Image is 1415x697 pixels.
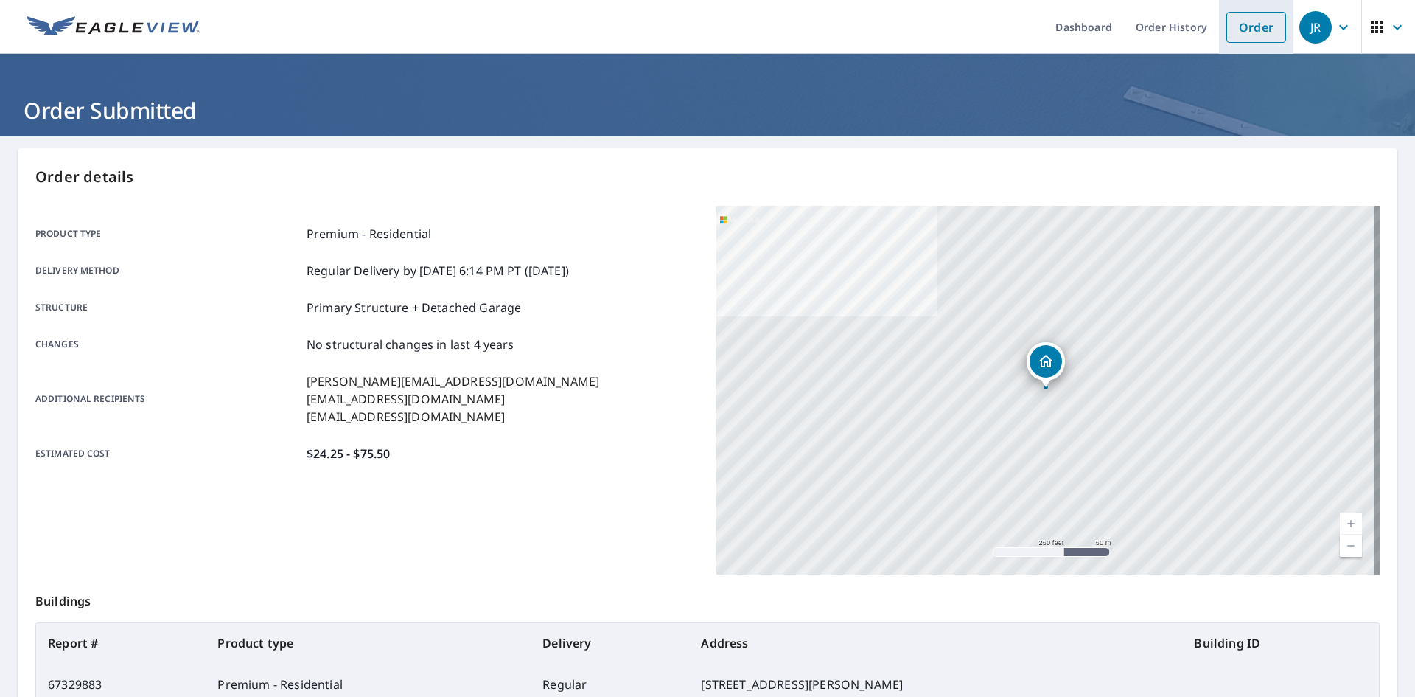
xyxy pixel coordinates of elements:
[35,262,301,280] p: Delivery method
[206,623,531,664] th: Product type
[1226,12,1286,43] a: Order
[1299,11,1332,44] div: JR
[307,225,431,243] p: Premium - Residential
[18,95,1397,125] h1: Order Submitted
[307,372,599,390] p: [PERSON_NAME][EMAIL_ADDRESS][DOMAIN_NAME]
[307,262,569,280] p: Regular Delivery by [DATE] 6:14 PM PT ([DATE])
[35,372,301,426] p: Additional recipients
[36,623,206,664] th: Report #
[35,166,1380,188] p: Order details
[1182,623,1379,664] th: Building ID
[689,623,1182,664] th: Address
[307,336,514,353] p: No structural changes in last 4 years
[307,390,599,408] p: [EMAIL_ADDRESS][DOMAIN_NAME]
[307,408,599,426] p: [EMAIL_ADDRESS][DOMAIN_NAME]
[1027,342,1065,388] div: Dropped pin, building 1, Residential property, 3913 N Trevino Dr Coeur D Alene, ID 83815
[307,299,521,316] p: Primary Structure + Detached Garage
[35,299,301,316] p: Structure
[531,623,689,664] th: Delivery
[27,16,200,38] img: EV Logo
[35,225,301,243] p: Product type
[35,336,301,353] p: Changes
[35,445,301,462] p: Estimated cost
[35,575,1380,622] p: Buildings
[1340,535,1362,557] a: Current Level 17, Zoom Out
[307,445,390,462] p: $24.25 - $75.50
[1340,513,1362,535] a: Current Level 17, Zoom In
